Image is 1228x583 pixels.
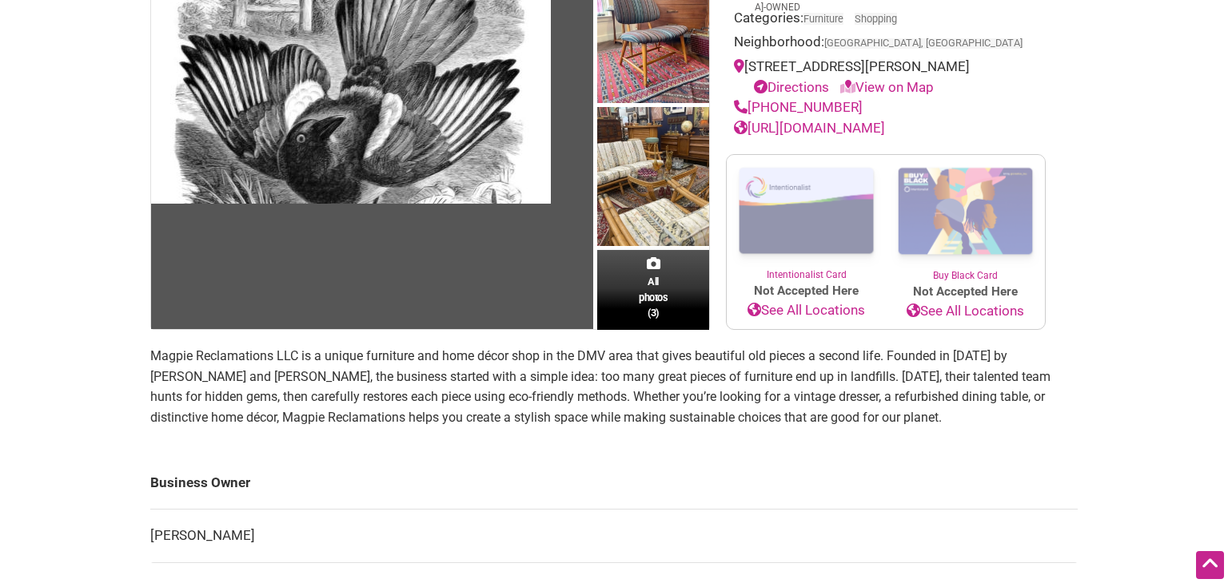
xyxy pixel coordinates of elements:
[150,510,1078,563] td: [PERSON_NAME]
[597,107,709,250] img: Magpie Reclamations - Interior
[754,79,829,95] a: Directions
[855,13,897,25] a: Shopping
[734,57,1038,97] div: [STREET_ADDRESS][PERSON_NAME]
[727,300,886,321] a: See All Locations
[886,155,1045,283] a: Buy Black Card
[824,38,1023,49] span: [GEOGRAPHIC_DATA], [GEOGRAPHIC_DATA]
[727,155,886,268] img: Intentionalist Card
[886,283,1045,301] span: Not Accepted Here
[734,32,1038,57] div: Neighborhood:
[886,301,1045,322] a: See All Locations
[727,282,886,300] span: Not Accepted Here
[1196,551,1224,579] div: Scroll Back to Top
[734,120,885,136] a: [URL][DOMAIN_NAME]
[150,457,1078,510] td: Business Owner
[150,346,1078,427] p: Magpie Reclamations LLC is a unique furniture and home décor shop in the DMV area that gives beau...
[840,79,934,95] a: View on Map
[886,155,1045,268] img: Buy Black Card
[727,155,886,282] a: Intentionalist Card
[639,274,668,319] span: All photos (3)
[734,99,863,115] a: [PHONE_NUMBER]
[734,8,1038,33] div: Categories:
[803,13,843,25] a: Furniture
